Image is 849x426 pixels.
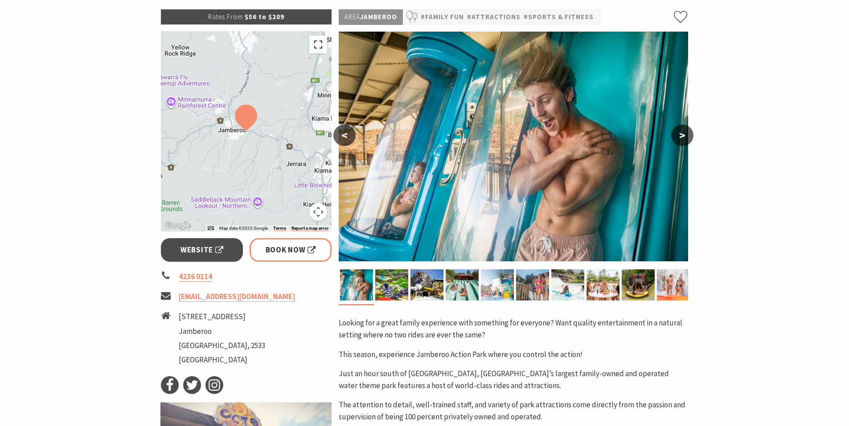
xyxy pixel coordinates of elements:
img: Bombora Seafood Bombora Scoop [587,269,619,300]
img: The Perfect Storm [410,269,443,300]
span: Book Now [266,244,316,256]
img: Jamberoo...where you control the Action! [516,269,549,300]
a: Report a map error [291,226,329,231]
span: Area [345,12,360,21]
a: Book Now [250,238,332,262]
span: Map data ©2025 Google [219,226,268,231]
a: Open this area in Google Maps (opens a new window) [163,220,193,231]
img: Jamberoo Action Park [481,269,514,300]
button: < [333,125,356,146]
button: Toggle fullscreen view [309,36,327,53]
a: [EMAIL_ADDRESS][DOMAIN_NAME] [179,292,295,302]
img: only at Jamberoo...where you control the action! [446,269,479,300]
a: Terms (opens in new tab) [273,226,286,231]
button: > [671,125,693,146]
a: #Family Fun [421,12,464,23]
li: Jamberoo [179,325,265,337]
span: Rates From: [208,12,245,21]
img: Fun for everyone at Banjo's Billabong [657,269,690,300]
img: Google [163,220,193,231]
p: $56 to $209 [161,9,332,24]
a: 4236 0114 [179,272,212,282]
p: The attention to detail, well-trained staff, and variety of park attractions come directly from t... [339,399,688,423]
p: Jamberoo [339,9,403,25]
a: Website [161,238,243,262]
img: A Truly Hair Raising Experience - The Stinger, only at Jamberoo! [339,32,688,261]
img: Jamberoo Action Park [375,269,408,300]
p: Looking for a great family experience with something for everyone? Want quality entertainment in ... [339,317,688,341]
img: Feel The Rush, race your mates - Octo-Racer, only at Jamberoo Action Park [551,269,584,300]
a: #Sports & Fitness [524,12,594,23]
span: Website [180,244,223,256]
li: [GEOGRAPHIC_DATA], 2533 [179,340,265,352]
a: #Attractions [467,12,521,23]
li: [STREET_ADDRESS] [179,311,265,323]
li: [GEOGRAPHIC_DATA] [179,354,265,366]
img: Drop into the Darkness on The Taipan! [622,269,655,300]
img: A Truly Hair Raising Experience - The Stinger, only at Jamberoo! [340,269,373,300]
button: Keyboard shortcuts [208,225,214,231]
p: This season, experience Jamberoo Action Park where you control the action! [339,349,688,361]
button: Map camera controls [309,203,327,221]
p: Just an hour south of [GEOGRAPHIC_DATA], [GEOGRAPHIC_DATA]’s largest family-owned and operated wa... [339,368,688,392]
